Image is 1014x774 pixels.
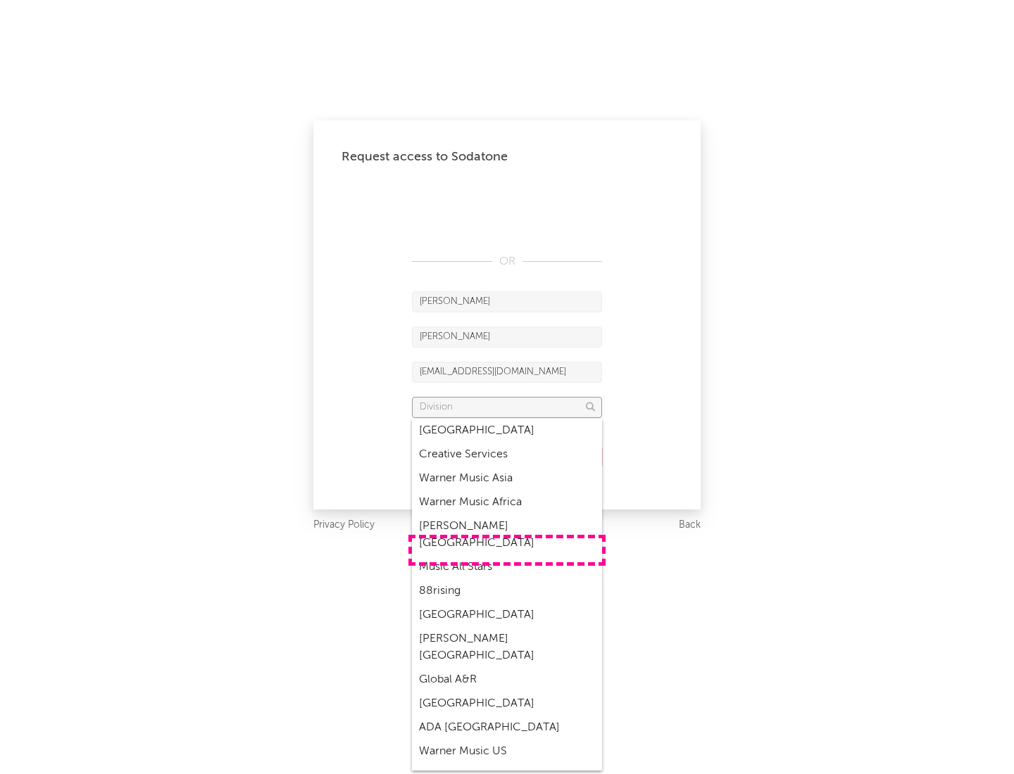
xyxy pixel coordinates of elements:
[412,603,602,627] div: [GEOGRAPHIC_DATA]
[412,419,602,443] div: [GEOGRAPHIC_DATA]
[412,627,602,668] div: [PERSON_NAME] [GEOGRAPHIC_DATA]
[412,397,602,418] input: Division
[342,148,672,165] div: Request access to Sodatone
[412,253,602,270] div: OR
[412,555,602,579] div: Music All Stars
[412,692,602,716] div: [GEOGRAPHIC_DATA]
[412,467,602,490] div: Warner Music Asia
[412,326,602,348] input: Last Name
[412,740,602,763] div: Warner Music US
[412,291,602,312] input: First Name
[412,668,602,692] div: Global A&R
[412,362,602,383] input: Email
[412,443,602,467] div: Creative Services
[412,716,602,740] div: ADA [GEOGRAPHIC_DATA]
[412,579,602,603] div: 88rising
[313,516,375,534] a: Privacy Policy
[679,516,701,534] a: Back
[412,514,602,555] div: [PERSON_NAME] [GEOGRAPHIC_DATA]
[412,490,602,514] div: Warner Music Africa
